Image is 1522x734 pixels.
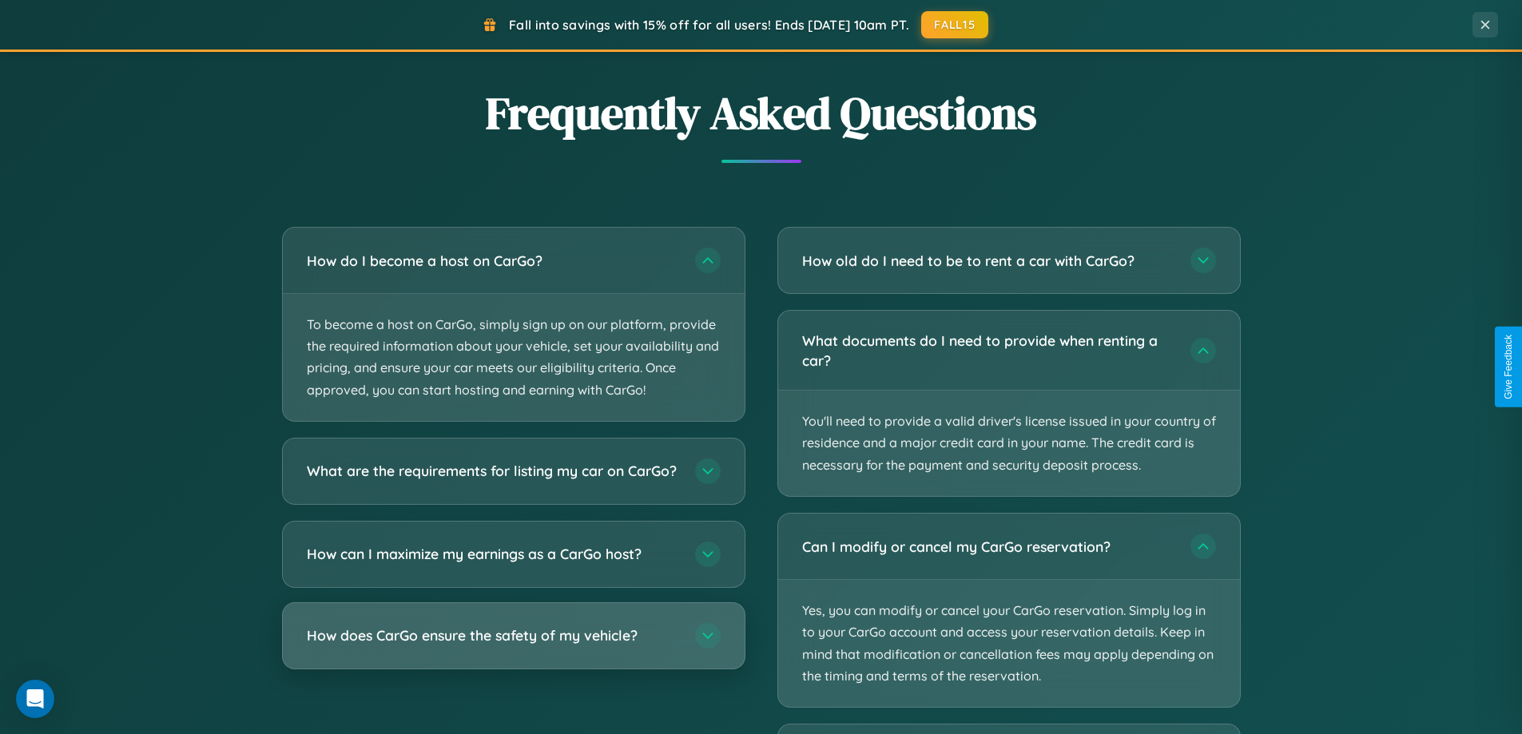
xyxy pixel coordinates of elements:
h3: How do I become a host on CarGo? [307,251,679,271]
h3: What documents do I need to provide when renting a car? [802,331,1174,370]
p: To become a host on CarGo, simply sign up on our platform, provide the required information about... [283,294,745,421]
div: Give Feedback [1503,335,1514,399]
p: Yes, you can modify or cancel your CarGo reservation. Simply log in to your CarGo account and acc... [778,580,1240,707]
h3: How can I maximize my earnings as a CarGo host? [307,544,679,564]
p: You'll need to provide a valid driver's license issued in your country of residence and a major c... [778,391,1240,496]
div: Open Intercom Messenger [16,680,54,718]
h3: Can I modify or cancel my CarGo reservation? [802,537,1174,557]
button: FALL15 [921,11,988,38]
h3: What are the requirements for listing my car on CarGo? [307,461,679,481]
span: Fall into savings with 15% off for all users! Ends [DATE] 10am PT. [509,17,909,33]
h3: How does CarGo ensure the safety of my vehicle? [307,625,679,645]
h2: Frequently Asked Questions [282,82,1241,144]
h3: How old do I need to be to rent a car with CarGo? [802,251,1174,271]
